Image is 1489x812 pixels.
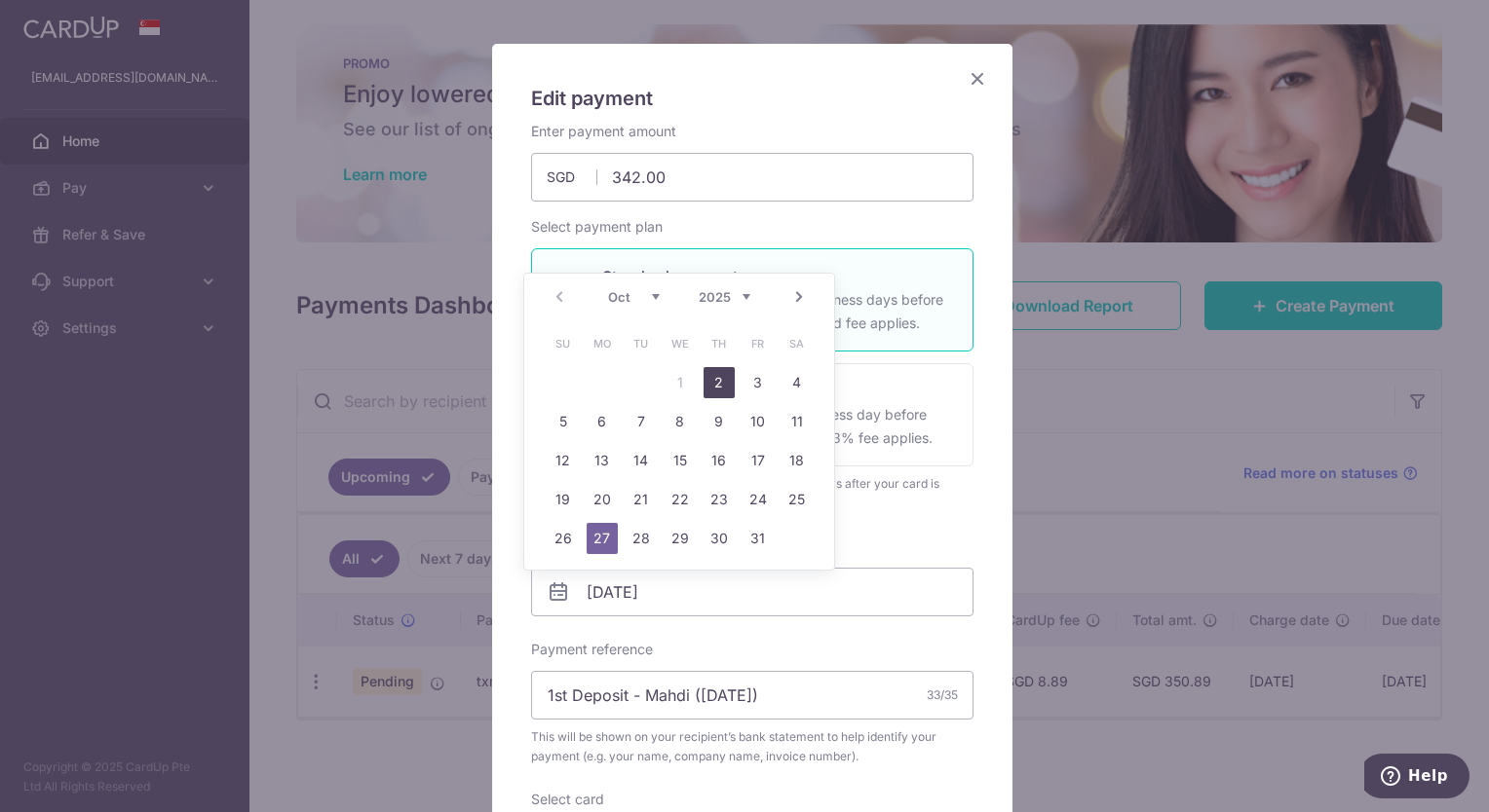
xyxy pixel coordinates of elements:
[704,445,735,476] a: 16
[782,484,813,515] a: 25
[704,523,735,554] a: 30
[782,367,813,398] a: 4
[548,445,579,476] a: 12
[665,523,696,554] a: 29
[1364,754,1470,802] iframe: Opens a widget where you can find more information
[743,367,774,398] a: 3
[547,167,597,187] span: SGD
[548,406,579,437] a: 5
[743,523,774,554] a: 31
[602,265,949,288] p: Standard payment
[787,285,811,309] a: Next
[927,685,958,705] div: 33/35
[531,83,974,114] h5: Edit payment
[966,67,989,91] button: Close
[587,445,618,476] a: 13
[626,523,657,554] a: 28
[548,523,579,554] a: 26
[743,328,774,359] span: Friday
[782,406,813,437] a: 11
[531,153,974,202] input: 0.00
[626,484,657,515] a: 21
[782,445,813,476] a: 18
[587,484,618,515] a: 20
[531,122,676,141] label: Enter payment amount
[587,523,618,554] a: 27
[704,328,735,359] span: Thursday
[782,328,813,359] span: Saturday
[626,406,657,437] a: 7
[587,406,618,437] a: 6
[743,445,774,476] a: 17
[704,484,735,515] a: 23
[626,328,657,359] span: Tuesday
[531,640,653,659] label: Payment reference
[548,484,579,515] a: 19
[704,367,735,398] a: 2
[587,328,618,359] span: Monday
[531,790,604,809] label: Select card
[626,445,657,476] a: 14
[531,727,974,766] span: This will be shown on your recipient’s bank statement to help identify your payment (e.g. your na...
[665,484,696,515] a: 22
[665,406,696,437] a: 8
[531,217,663,237] label: Select payment plan
[704,406,735,437] a: 9
[665,328,696,359] span: Wednesday
[531,568,974,616] input: DD / MM / YYYY
[548,328,579,359] span: Sunday
[665,445,696,476] a: 15
[743,484,774,515] a: 24
[743,406,774,437] a: 10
